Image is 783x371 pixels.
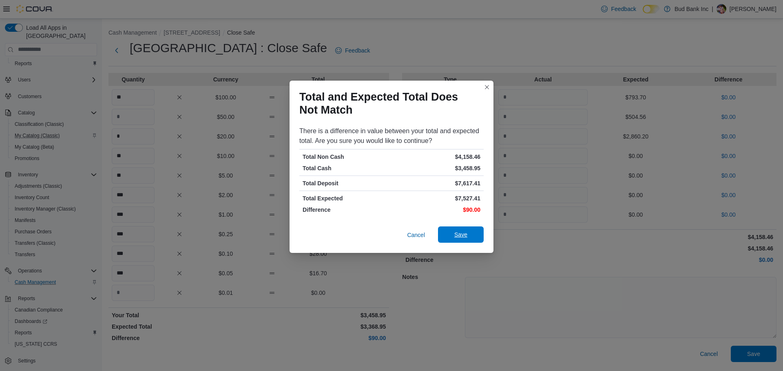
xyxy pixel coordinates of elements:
button: Closes this modal window [482,82,492,92]
p: $90.00 [393,206,480,214]
button: Cancel [404,227,428,243]
button: Save [438,226,484,243]
p: Total Deposit [303,179,390,187]
span: Cancel [407,231,425,239]
p: $7,617.41 [393,179,480,187]
p: Difference [303,206,390,214]
h1: Total and Expected Total Does Not Match [299,90,477,116]
p: $7,527.41 [393,194,480,202]
p: $3,458.95 [393,164,480,172]
p: Total Cash [303,164,390,172]
p: Total Non Cash [303,153,390,161]
span: Save [454,231,467,239]
div: There is a difference in value between your total and expected total. Are you sure you would like... [299,126,484,146]
p: Total Expected [303,194,390,202]
p: $4,158.46 [393,153,480,161]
